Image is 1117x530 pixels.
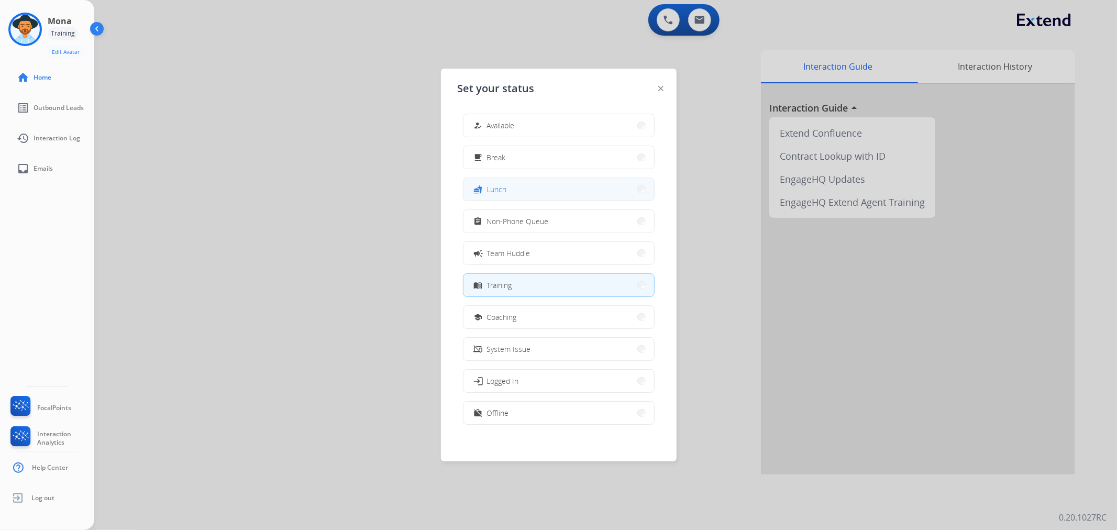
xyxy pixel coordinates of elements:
[473,185,482,194] mat-icon: fastfood
[34,134,80,142] span: Interaction Log
[31,494,54,502] span: Log out
[658,86,663,91] img: close-button
[32,463,68,472] span: Help Center
[473,408,482,417] mat-icon: work_off
[473,345,482,354] mat-icon: phonelink_off
[473,281,482,290] mat-icon: menu_book
[463,210,654,233] button: Non-Phone Queue
[8,426,94,450] a: Interaction Analytics
[37,430,94,447] span: Interaction Analytics
[487,216,549,227] span: Non-Phone Queue
[34,104,84,112] span: Outbound Leads
[487,376,519,387] span: Logged In
[463,370,654,392] button: Logged In
[463,274,654,296] button: Training
[487,344,531,355] span: System Issue
[473,121,482,130] mat-icon: how_to_reg
[463,306,654,328] button: Coaching
[8,396,71,420] a: FocalPoints
[463,146,654,169] button: Break
[17,71,29,84] mat-icon: home
[473,153,482,162] mat-icon: free_breakfast
[17,162,29,175] mat-icon: inbox
[1059,511,1107,524] p: 0.20.1027RC
[48,27,78,40] div: Training
[472,248,483,258] mat-icon: campaign
[463,114,654,137] button: Available
[463,178,654,201] button: Lunch
[463,402,654,424] button: Offline
[458,81,535,96] span: Set your status
[37,404,71,412] span: FocalPoints
[48,46,84,58] button: Edit Avatar
[473,313,482,322] mat-icon: school
[487,120,515,131] span: Available
[463,338,654,360] button: System Issue
[10,15,40,44] img: avatar
[17,132,29,145] mat-icon: history
[48,15,72,27] h3: Mona
[487,248,530,259] span: Team Huddle
[487,407,509,418] span: Offline
[17,102,29,114] mat-icon: list_alt
[463,242,654,264] button: Team Huddle
[473,217,482,226] mat-icon: assignment
[487,184,507,195] span: Lunch
[487,312,517,323] span: Coaching
[34,73,51,82] span: Home
[34,164,53,173] span: Emails
[487,280,512,291] span: Training
[487,152,506,163] span: Break
[472,376,483,386] mat-icon: login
